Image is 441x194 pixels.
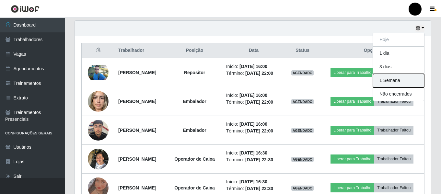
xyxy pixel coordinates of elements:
button: Liberar para Trabalho [331,183,374,192]
th: Status [285,43,320,58]
li: Início: [226,178,281,185]
th: Data [222,43,285,58]
strong: [PERSON_NAME] [118,128,156,133]
li: Término: [226,99,281,106]
button: Liberar para Trabalho [331,126,374,135]
time: [DATE] 16:30 [239,179,267,184]
time: [DATE] 22:30 [245,157,273,162]
button: Trabalhador Faltou [374,97,413,106]
strong: [PERSON_NAME] [118,156,156,162]
strong: [PERSON_NAME] [118,185,156,190]
img: 1742358454044.jpeg [88,65,109,80]
time: [DATE] 16:00 [239,64,267,69]
li: Início: [226,63,281,70]
img: 1753794100219.jpeg [88,116,109,144]
strong: Operador de Caixa [174,156,215,162]
button: Hoje [373,33,424,47]
button: 1 Semana [373,74,424,87]
span: AGENDADO [291,157,314,162]
button: Liberar para Trabalho [331,68,374,77]
time: [DATE] 16:30 [239,150,267,155]
span: AGENDADO [291,70,314,75]
img: 1725217718320.jpeg [88,145,109,173]
li: Término: [226,70,281,77]
time: [DATE] 22:30 [245,186,273,191]
strong: Operador de Caixa [174,185,215,190]
li: Término: [226,185,281,192]
time: [DATE] 16:00 [239,93,267,98]
strong: [PERSON_NAME] [118,70,156,75]
li: Início: [226,121,281,128]
button: 3 dias [373,60,424,74]
th: Posição [167,43,222,58]
time: [DATE] 22:00 [245,71,273,76]
img: 1744395296980.jpeg [88,87,109,115]
span: AGENDADO [291,128,314,133]
th: Opções [320,43,424,58]
button: 1 dia [373,47,424,60]
li: Início: [226,92,281,99]
span: AGENDADO [291,99,314,104]
li: Término: [226,156,281,163]
th: Trabalhador [114,43,167,58]
time: [DATE] 22:00 [245,128,273,133]
button: Trabalhador Faltou [374,183,413,192]
time: [DATE] 16:00 [239,121,267,127]
button: Liberar para Trabalho [331,97,374,106]
img: CoreUI Logo [11,5,40,13]
span: AGENDADO [291,186,314,191]
button: Não encerrados [373,87,424,101]
strong: Embalador [183,99,206,104]
button: Trabalhador Faltou [374,154,413,164]
strong: Repositor [184,70,205,75]
li: Término: [226,128,281,134]
li: Início: [226,150,281,156]
button: Trabalhador Faltou [374,126,413,135]
button: Liberar para Trabalho [331,154,374,164]
strong: Embalador [183,128,206,133]
time: [DATE] 22:00 [245,99,273,105]
strong: [PERSON_NAME] [118,99,156,104]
